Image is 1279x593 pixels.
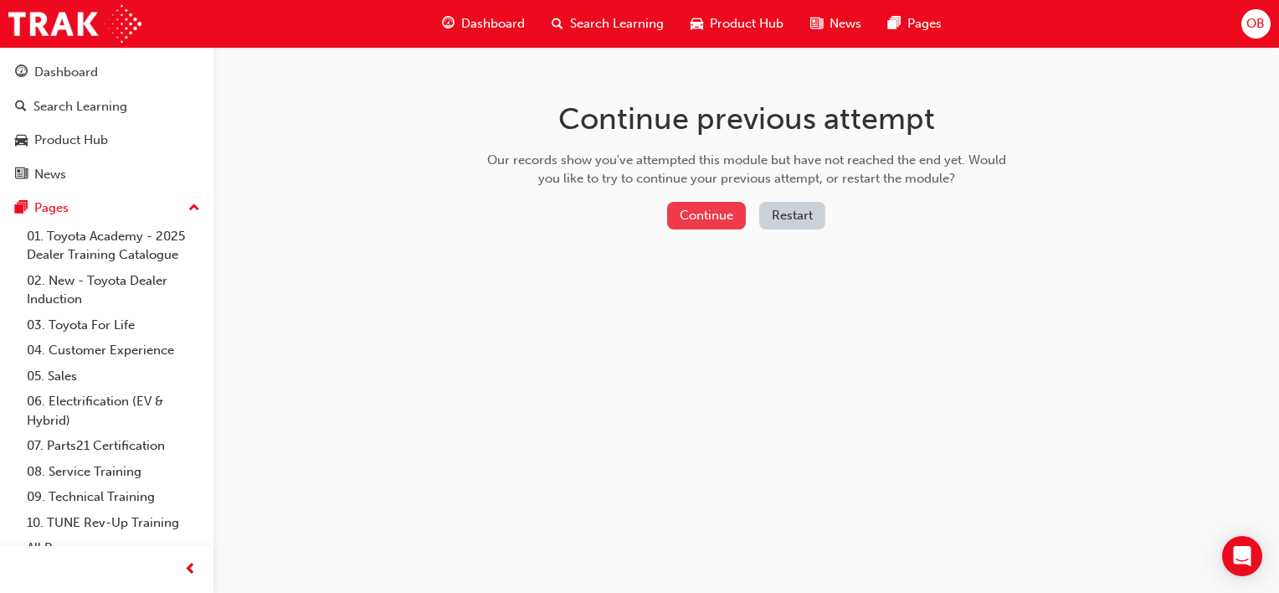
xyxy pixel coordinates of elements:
[429,7,538,41] a: guage-iconDashboard
[810,13,823,34] span: news-icon
[15,168,28,183] span: news-icon
[1222,536,1262,576] div: Open Intercom Messenger
[797,7,875,41] a: news-iconNews
[538,7,677,41] a: search-iconSearch Learning
[20,459,207,485] a: 08. Service Training
[830,14,861,34] span: News
[20,510,207,536] a: 10. TUNE Rev-Up Training
[442,13,455,34] span: guage-icon
[461,14,525,34] span: Dashboard
[188,198,200,219] span: up-icon
[20,364,207,389] a: 05. Sales
[20,389,207,433] a: 06. Electrification (EV & Hybrid)
[907,14,942,34] span: Pages
[8,5,141,43] img: Trak
[875,7,955,41] a: pages-iconPages
[20,484,207,510] a: 09. Technical Training
[888,13,901,34] span: pages-icon
[20,535,207,561] a: All Pages
[20,268,207,312] a: 02. New - Toyota Dealer Induction
[7,91,207,122] a: Search Learning
[481,151,1012,188] div: Our records show you've attempted this module but have not reached the end yet. Would you like to...
[677,7,797,41] a: car-iconProduct Hub
[691,13,703,34] span: car-icon
[20,224,207,268] a: 01. Toyota Academy - 2025 Dealer Training Catalogue
[34,165,66,184] div: News
[759,202,825,229] button: Restart
[667,202,746,229] button: Continue
[34,63,98,82] div: Dashboard
[552,13,563,34] span: search-icon
[7,159,207,190] a: News
[7,125,207,156] a: Product Hub
[7,57,207,88] a: Dashboard
[481,101,1012,137] h1: Continue previous attempt
[33,97,127,116] div: Search Learning
[34,199,69,218] div: Pages
[710,14,783,34] span: Product Hub
[20,338,207,364] a: 04. Customer Experience
[184,559,197,580] span: prev-icon
[7,54,207,193] button: DashboardSearch LearningProduct HubNews
[1241,9,1271,39] button: OB
[20,433,207,459] a: 07. Parts21 Certification
[1246,14,1265,34] span: OB
[7,193,207,224] button: Pages
[570,14,664,34] span: Search Learning
[15,201,28,216] span: pages-icon
[34,131,108,150] div: Product Hub
[15,133,28,148] span: car-icon
[20,312,207,338] a: 03. Toyota For Life
[15,100,27,115] span: search-icon
[15,65,28,80] span: guage-icon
